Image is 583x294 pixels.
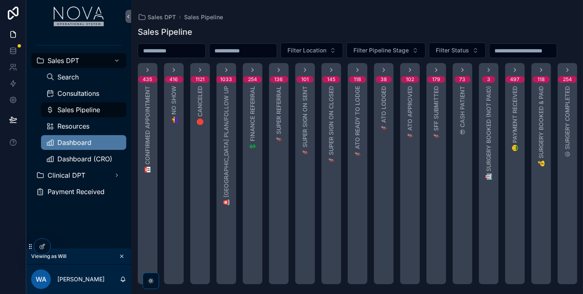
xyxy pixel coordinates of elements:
span: 🤑 Payment Received [511,86,519,152]
span: Search [57,74,79,80]
span: 🦸‍♂️ Super Sign on Sent [301,86,309,156]
span: Clinical DPT [48,172,85,179]
span: Payment Received [48,188,105,195]
span: 🦸‍♂️ ATO Ready to Lodge [353,86,362,158]
div: 416 [170,76,178,83]
a: Sales DPT [138,13,176,21]
a: Clinical DPT [31,168,126,183]
img: App logo [54,7,104,26]
span: 🦸‍♂️ ATO Lodged [380,86,388,131]
div: 73 [460,76,466,83]
div: 38 [380,76,387,83]
span: 💲 Finance Referral [248,86,257,150]
button: Select Button [280,43,343,58]
span: 🦸‍♂️ Super Referral [275,86,283,143]
button: Select Button [346,43,426,58]
a: Sales DPT [31,53,126,68]
span: Dashboard (CRO) [57,156,112,162]
div: 497 [510,76,520,83]
span: Consultations [57,90,99,97]
div: 435 [143,76,153,83]
div: 254 [563,76,572,83]
h1: Sales Pipeline [138,26,192,38]
span: Viewing as Will [31,253,66,260]
div: 118 [537,76,545,83]
span: 🦸‍♂️ Super Sign on Closed [327,86,335,164]
span: 🙅‍♀️ No Show [170,86,178,123]
span: 🚨 [GEOGRAPHIC_DATA] Plan/Follow Up [222,86,230,206]
span: 😎 Cash Patient [458,86,467,135]
button: Select Button [429,43,486,58]
span: Sales DPT [148,13,176,21]
div: 136 [275,76,283,83]
span: 🛑 Canceled [196,86,204,125]
div: 102 [406,76,414,83]
div: scrollable content [26,33,131,210]
p: [PERSON_NAME] [57,275,105,283]
div: 3 [487,76,490,83]
a: Search [41,70,126,84]
div: 101 [301,76,309,83]
div: 1033 [221,76,232,83]
span: Sales Pipeline [57,106,100,113]
span: Filter Pipeline Stage [353,46,409,54]
a: Dashboard [41,135,126,150]
a: Payment Received [31,184,126,199]
a: Sales Pipeline [184,13,223,21]
span: 💰 Surgery Booked & Paid [537,86,545,167]
div: 254 [248,76,257,83]
span: 🦸‍♂️ ATO Approved [406,86,414,139]
span: 📅 Confirmed Appointment [143,86,152,173]
div: 118 [354,76,361,83]
span: Resources [57,123,89,129]
span: Dashboard [57,139,91,146]
span: Filter Location [287,46,326,54]
span: Filter Status [436,46,469,54]
span: Sales DPT [48,57,79,64]
div: 1121 [196,76,205,83]
a: Sales Pipeline [41,102,126,117]
span: 🦸 SFF Submitted [432,86,440,140]
a: Consultations [41,86,126,101]
span: 🏥 Surgery Booked (NOT PAID) [485,86,493,180]
div: 145 [327,76,335,83]
span: 😃 Surgery Completed [563,86,572,157]
span: WA [36,274,46,284]
a: Resources [41,119,126,133]
a: Dashboard (CRO) [41,152,126,166]
div: 179 [432,76,440,83]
